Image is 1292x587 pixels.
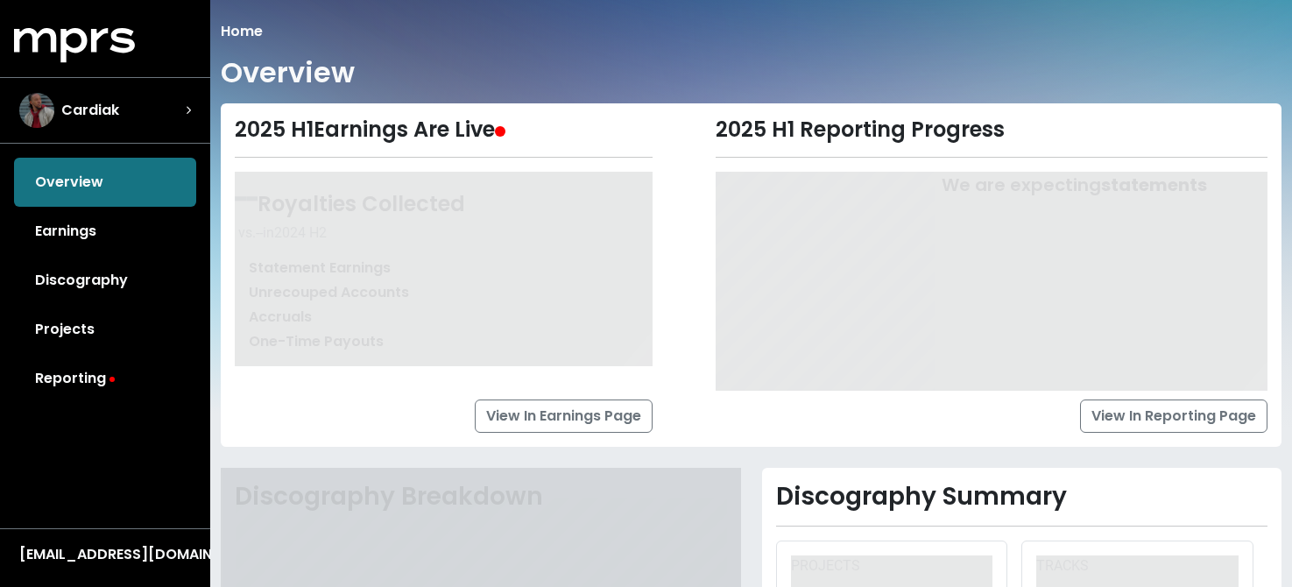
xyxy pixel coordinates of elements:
img: The selected account / producer [19,93,54,128]
a: View In Earnings Page [475,400,653,433]
h1: Overview [221,56,355,89]
button: [EMAIL_ADDRESS][DOMAIN_NAME] [14,543,196,566]
div: 2025 H1 Reporting Progress [716,117,1267,143]
a: View In Reporting Page [1080,400,1267,433]
a: Discography [14,256,196,305]
h2: Discography Summary [776,482,1268,512]
a: mprs logo [14,34,135,54]
nav: breadcrumb [221,21,1281,42]
a: Projects [14,305,196,354]
li: Home [221,21,263,42]
div: [EMAIL_ADDRESS][DOMAIN_NAME] [19,544,191,565]
a: Earnings [14,207,196,256]
div: 2025 H1 Earnings Are Live [235,117,653,143]
span: Cardiak [61,100,119,121]
a: Reporting [14,354,196,403]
